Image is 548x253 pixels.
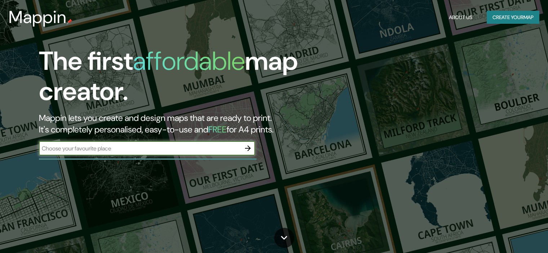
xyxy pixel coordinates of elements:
img: mappin-pin [67,19,72,24]
input: Choose your favourite place [39,144,241,153]
button: About Us [446,11,475,24]
button: Create yourmap [487,11,539,24]
h1: The first map creator. [39,46,313,112]
h5: FREE [208,124,227,135]
h3: Mappin [9,7,67,27]
h2: Mappin lets you create and design maps that are ready to print. It's completely personalised, eas... [39,112,313,135]
h1: affordable [133,44,245,78]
